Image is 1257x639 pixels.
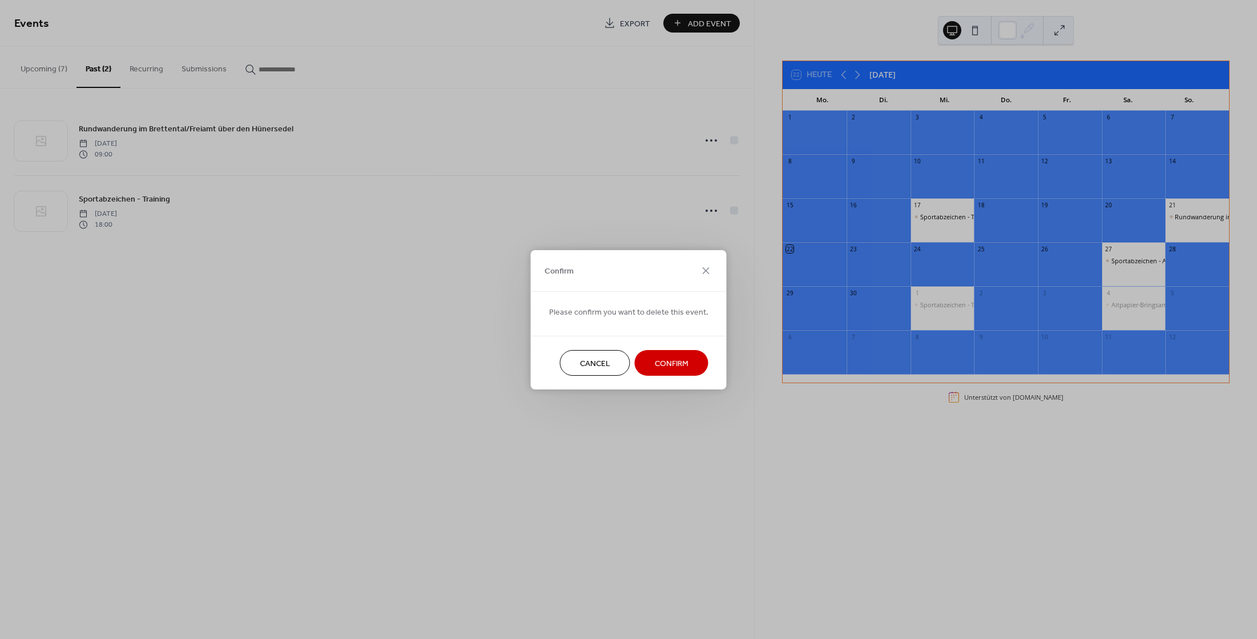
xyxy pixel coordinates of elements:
span: Confirm [655,357,688,369]
span: Please confirm you want to delete this event. [549,306,708,318]
button: Cancel [560,350,630,376]
span: Confirm [545,266,574,278]
button: Confirm [635,350,708,376]
span: Cancel [580,357,610,369]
